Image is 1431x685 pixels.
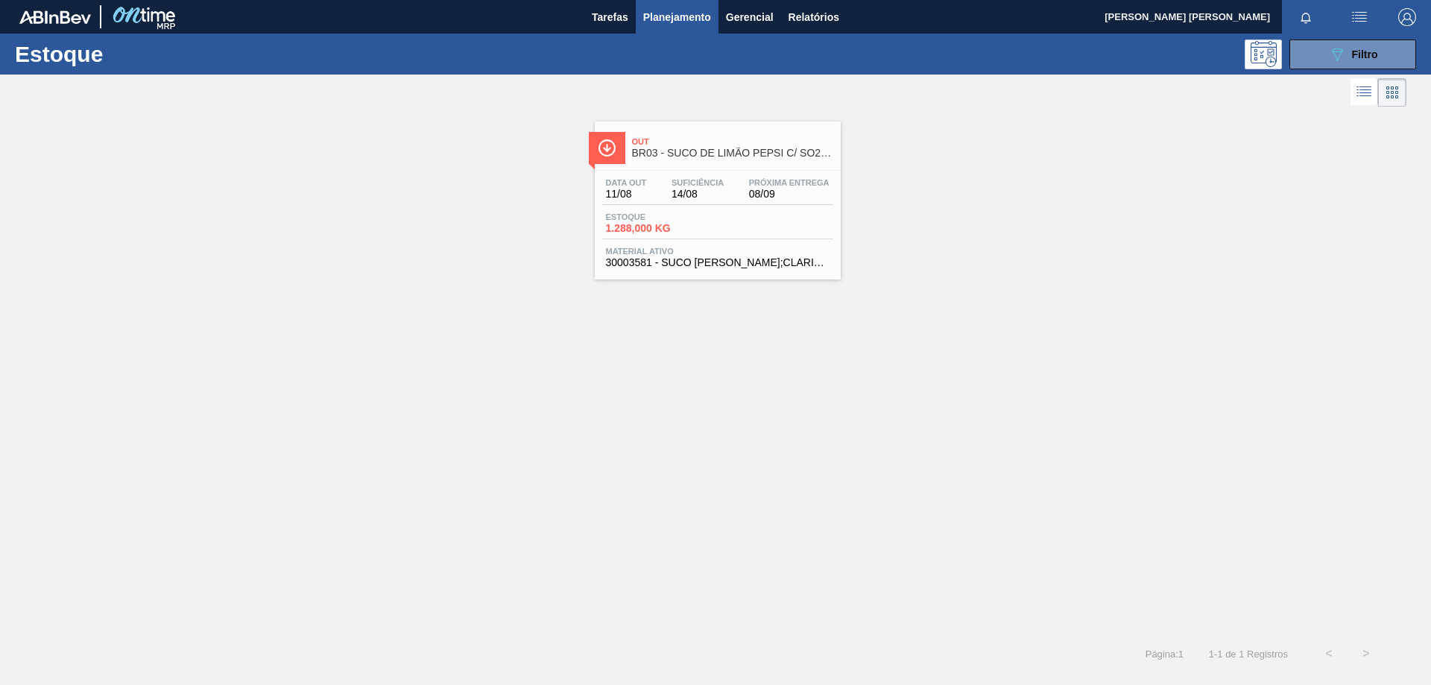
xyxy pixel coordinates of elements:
span: Out [632,137,833,146]
img: Ícone [598,139,616,157]
span: 14/08 [672,189,724,200]
span: Planejamento [643,8,711,26]
div: Pogramando: nenhum usuário selecionado [1245,40,1282,69]
span: Gerencial [726,8,774,26]
span: Página : 1 [1146,648,1184,660]
span: 30003581 - SUCO CONCENT LIMAO;CLARIFIC.C/SO2;PEPSI; [606,257,830,268]
span: Próxima Entrega [749,178,830,187]
h1: Estoque [15,45,238,63]
span: Tarefas [592,8,628,26]
button: Notificações [1282,7,1330,28]
button: < [1310,635,1348,672]
button: Filtro [1289,40,1416,69]
img: Logout [1398,8,1416,26]
span: Relatórios [789,8,839,26]
span: 1 - 1 de 1 Registros [1206,648,1288,660]
span: 08/09 [749,189,830,200]
img: userActions [1351,8,1368,26]
a: ÍconeOutBR03 - SUCO DE LIMÃO PEPSI C/ SO2 46KGData out11/08Suficiência14/08Próxima Entrega08/09Es... [584,110,848,280]
span: 11/08 [606,189,647,200]
div: Visão em Cards [1378,78,1406,107]
span: 1.288,000 KG [606,223,710,234]
span: Suficiência [672,178,724,187]
div: Visão em Lista [1351,78,1378,107]
span: Estoque [606,212,710,221]
img: TNhmsLtSVTkK8tSr43FrP2fwEKptu5GPRR3wAAAABJRU5ErkJggg== [19,10,91,24]
span: Data out [606,178,647,187]
span: BR03 - SUCO DE LIMÃO PEPSI C/ SO2 46KG [632,148,833,159]
span: Filtro [1352,48,1378,60]
span: Material ativo [606,247,830,256]
button: > [1348,635,1385,672]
